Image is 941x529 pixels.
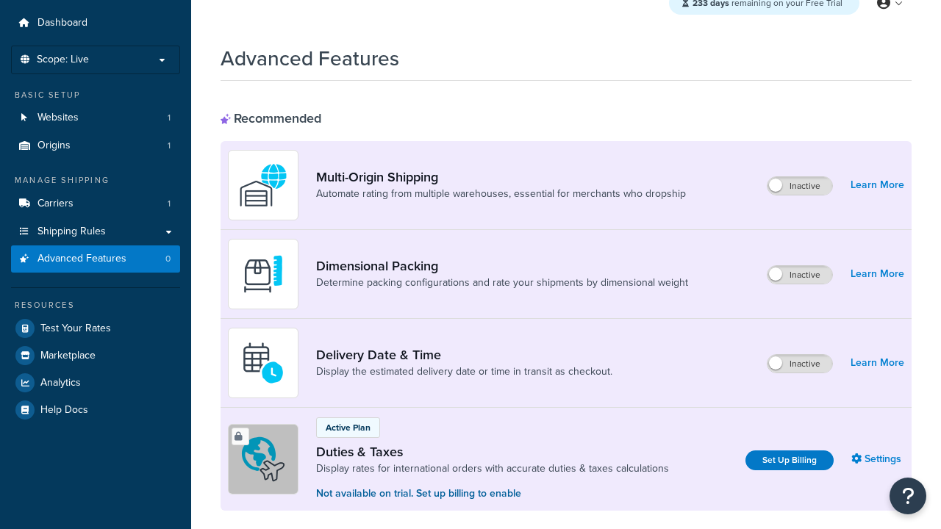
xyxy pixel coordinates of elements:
[316,461,669,476] a: Display rates for international orders with accurate duties & taxes calculations
[237,337,289,389] img: gfkeb5ejjkALwAAAABJRU5ErkJggg==
[316,187,686,201] a: Automate rating from multiple warehouses, essential for merchants who dropship
[40,350,96,362] span: Marketplace
[40,377,81,389] span: Analytics
[11,245,180,273] li: Advanced Features
[11,370,180,396] a: Analytics
[326,421,371,434] p: Active Plan
[37,253,126,265] span: Advanced Features
[851,175,904,195] a: Learn More
[768,355,832,373] label: Inactive
[221,44,399,73] h1: Advanced Features
[851,449,904,469] a: Settings
[40,323,111,335] span: Test Your Rates
[11,342,180,369] a: Marketplace
[37,17,87,29] span: Dashboard
[237,248,289,300] img: DTVBYsAAAAAASUVORK5CYII=
[11,299,180,312] div: Resources
[37,140,71,152] span: Origins
[316,276,688,290] a: Determine packing configurations and rate your shipments by dimensional weight
[316,364,612,379] a: Display the estimated delivery date or time in transit as checkout.
[768,266,832,284] label: Inactive
[37,226,106,238] span: Shipping Rules
[316,347,612,363] a: Delivery Date & Time
[11,190,180,217] li: Carriers
[11,89,180,101] div: Basic Setup
[11,174,180,187] div: Manage Shipping
[316,486,669,502] p: Not available on trial. Set up billing to enable
[890,478,926,514] button: Open Resource Center
[851,264,904,284] a: Learn More
[745,450,834,470] a: Set Up Billing
[37,112,79,124] span: Websites
[237,159,289,211] img: WatD5o0RtDAAAAAElFTkSuQmCC
[168,198,171,210] span: 1
[11,132,180,159] li: Origins
[11,104,180,132] a: Websites1
[11,104,180,132] li: Websites
[168,140,171,152] span: 1
[11,397,180,423] a: Help Docs
[316,169,686,185] a: Multi-Origin Shipping
[11,218,180,245] a: Shipping Rules
[11,245,180,273] a: Advanced Features0
[168,112,171,124] span: 1
[851,353,904,373] a: Learn More
[11,10,180,37] a: Dashboard
[316,258,688,274] a: Dimensional Packing
[11,190,180,217] a: Carriers1
[40,404,88,417] span: Help Docs
[11,132,180,159] a: Origins1
[165,253,171,265] span: 0
[37,198,74,210] span: Carriers
[11,315,180,342] a: Test Your Rates
[221,110,321,126] div: Recommended
[768,177,832,195] label: Inactive
[37,54,89,66] span: Scope: Live
[316,444,669,460] a: Duties & Taxes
